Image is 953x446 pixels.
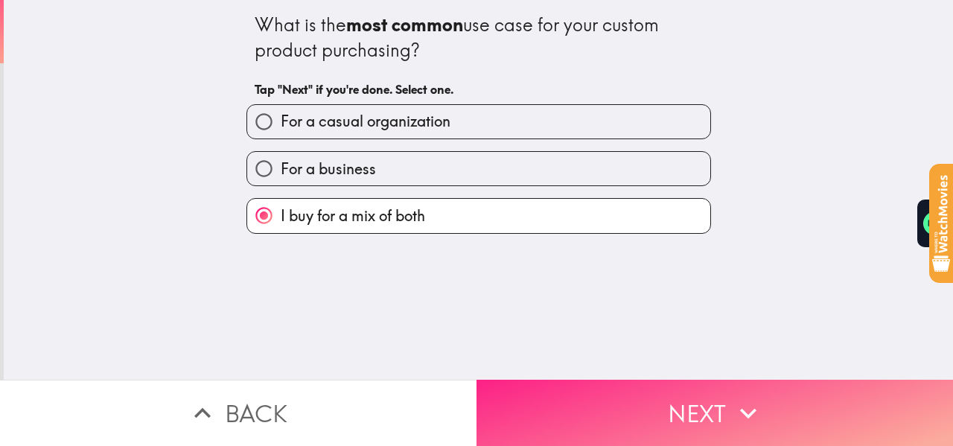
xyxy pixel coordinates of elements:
span: I buy for a mix of both [281,206,425,226]
div: What is the use case for your custom product purchasing? [255,13,703,63]
b: most common [346,13,463,36]
button: For a casual organization [247,105,710,138]
span: For a business [281,159,376,179]
button: Next [476,380,953,446]
span: For a casual organization [281,111,450,132]
button: I buy for a mix of both [247,199,710,232]
button: For a business [247,152,710,185]
h6: Tap "Next" if you're done. Select one. [255,81,703,98]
